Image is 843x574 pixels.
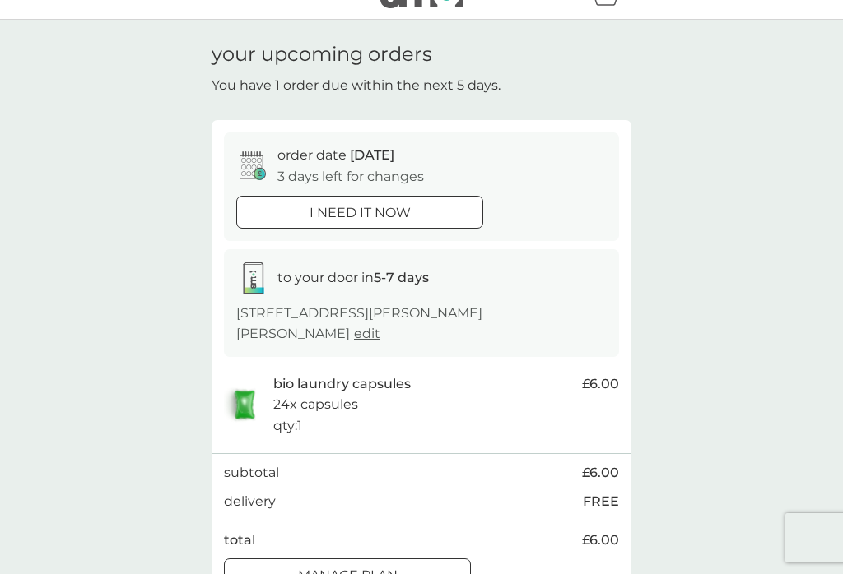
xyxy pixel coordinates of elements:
p: [STREET_ADDRESS][PERSON_NAME][PERSON_NAME] [236,303,607,345]
button: i need it now [236,196,483,229]
p: bio laundry capsules [273,373,411,395]
span: £6.00 [582,462,619,484]
p: delivery [224,491,276,512]
strong: 5-7 days [374,270,429,285]
p: i need it now [310,202,411,224]
p: qty : 1 [273,415,302,437]
p: 24x capsules [273,394,358,415]
span: to your door in [277,270,429,285]
span: £6.00 [582,530,619,551]
h1: your upcoming orders [212,43,432,67]
p: 3 days left for changes [277,166,424,187]
span: [DATE] [350,147,394,163]
p: You have 1 order due within the next 5 days. [212,75,501,96]
p: subtotal [224,462,279,484]
p: FREE [583,491,619,512]
p: total [224,530,255,551]
p: order date [277,145,394,166]
span: £6.00 [582,373,619,395]
a: edit [354,326,380,341]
